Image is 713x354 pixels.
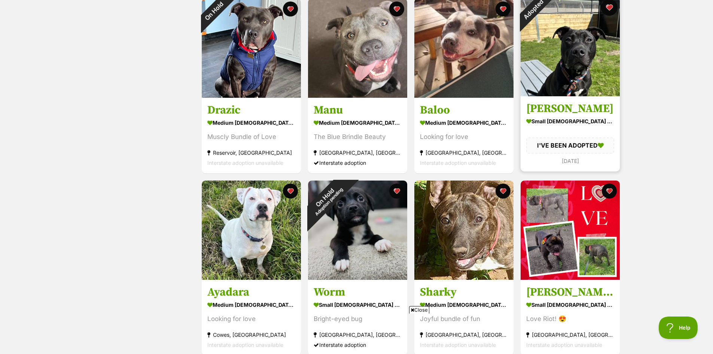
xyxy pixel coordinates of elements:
button: favourite [602,184,617,199]
img: Sharky [414,181,514,280]
div: small [DEMOGRAPHIC_DATA] Dog [314,299,402,310]
div: small [DEMOGRAPHIC_DATA] Dog [526,116,614,127]
a: On Hold [202,92,301,99]
div: Interstate adoption [314,158,402,168]
h3: Worm [314,285,402,299]
a: Baloo medium [DEMOGRAPHIC_DATA] Dog Looking for love [GEOGRAPHIC_DATA], [GEOGRAPHIC_DATA] Interst... [414,97,514,173]
h3: [PERSON_NAME] ~ Teenager at heart ❤️ [526,285,614,299]
span: Adoption pending [314,187,344,217]
span: Interstate adoption unavailable [420,160,496,166]
button: favourite [496,184,511,199]
a: Adopted [521,90,620,98]
img: Ayadara [202,181,301,280]
div: I'VE BEEN ADOPTED [526,137,614,153]
div: [DATE] [526,155,614,166]
button: favourite [283,184,298,199]
button: favourite [283,1,298,16]
a: [PERSON_NAME] small [DEMOGRAPHIC_DATA] Dog I'VE BEEN ADOPTED [DATE] favourite [521,96,620,171]
a: On HoldAdoption pending [308,274,407,281]
h3: Sharky [420,285,508,299]
span: Close [409,306,429,314]
div: medium [DEMOGRAPHIC_DATA] Dog [314,117,402,128]
div: medium [DEMOGRAPHIC_DATA] Dog [420,117,508,128]
img: Frankie ~ Teenager at heart ❤️ [521,181,620,280]
div: Love Riot! 😍 [526,314,614,324]
button: favourite [389,184,404,199]
iframe: Help Scout Beacon - Open [659,317,698,339]
h3: Drazic [207,103,295,117]
h3: Manu [314,103,402,117]
div: small [DEMOGRAPHIC_DATA] Dog [526,299,614,310]
div: medium [DEMOGRAPHIC_DATA] Dog [420,299,508,310]
div: Looking for love [420,132,508,142]
div: medium [DEMOGRAPHIC_DATA] Dog [207,117,295,128]
div: [GEOGRAPHIC_DATA], [GEOGRAPHIC_DATA] [314,148,402,158]
a: Drazic medium [DEMOGRAPHIC_DATA] Dog Muscly Bundle of Love Reservoir, [GEOGRAPHIC_DATA] Interstat... [202,97,301,173]
div: [GEOGRAPHIC_DATA], [GEOGRAPHIC_DATA] [526,330,614,340]
a: Manu medium [DEMOGRAPHIC_DATA] Dog The Blue Brindle Beauty [GEOGRAPHIC_DATA], [GEOGRAPHIC_DATA] I... [308,97,407,173]
div: Reservoir, [GEOGRAPHIC_DATA] [207,148,295,158]
h3: Ayadara [207,285,295,299]
div: [GEOGRAPHIC_DATA], [GEOGRAPHIC_DATA] [420,148,508,158]
button: favourite [496,1,511,16]
span: Interstate adoption unavailable [526,342,602,348]
button: favourite [389,1,404,16]
iframe: Advertisement [175,317,538,350]
img: Worm [308,181,407,280]
h3: Baloo [420,103,508,117]
span: Interstate adoption unavailable [207,160,283,166]
div: On Hold [294,166,359,232]
div: medium [DEMOGRAPHIC_DATA] Dog [207,299,295,310]
div: The Blue Brindle Beauty [314,132,402,142]
div: Muscly Bundle of Love [207,132,295,142]
h3: [PERSON_NAME] [526,102,614,116]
